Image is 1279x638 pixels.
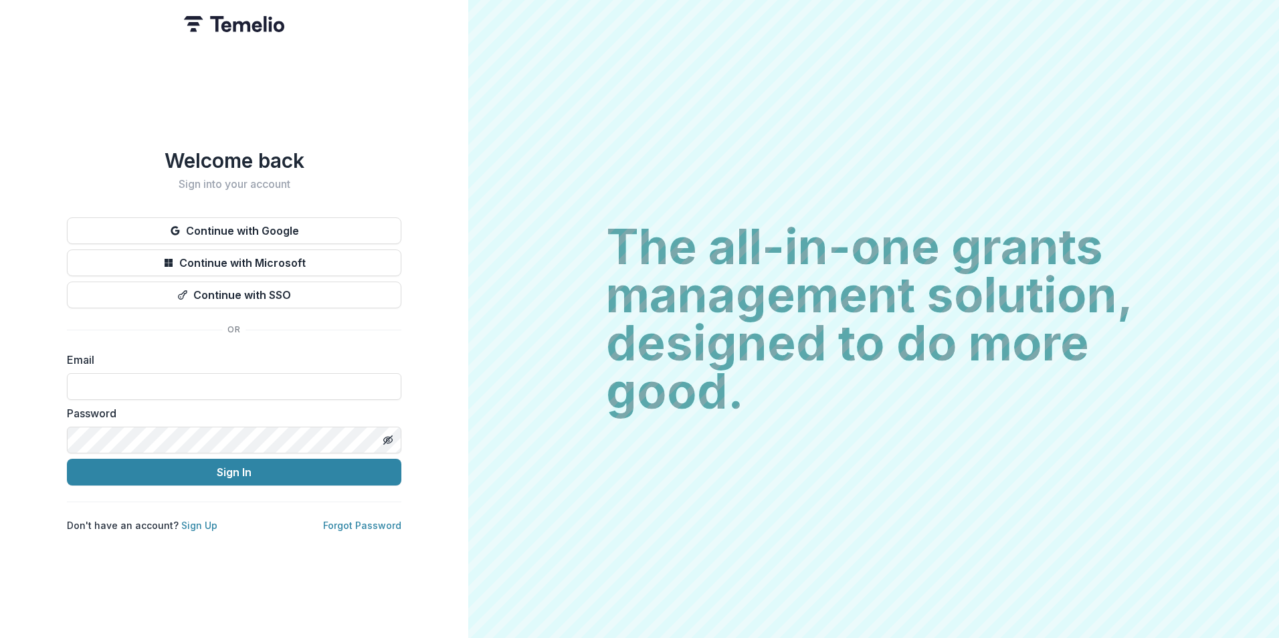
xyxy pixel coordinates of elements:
button: Continue with Microsoft [67,249,401,276]
h1: Welcome back [67,148,401,173]
button: Continue with Google [67,217,401,244]
button: Continue with SSO [67,282,401,308]
a: Sign Up [181,520,217,531]
h2: Sign into your account [67,178,401,191]
button: Sign In [67,459,401,486]
a: Forgot Password [323,520,401,531]
p: Don't have an account? [67,518,217,532]
label: Email [67,352,393,368]
label: Password [67,405,393,421]
img: Temelio [184,16,284,32]
button: Toggle password visibility [377,429,399,451]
